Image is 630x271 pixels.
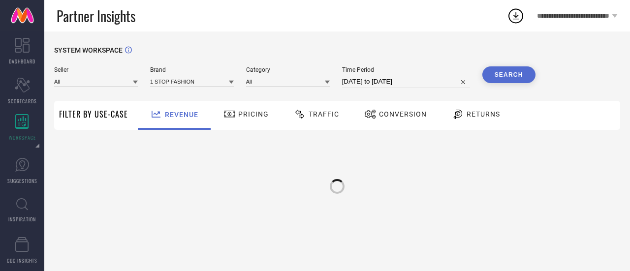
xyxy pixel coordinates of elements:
[309,110,339,118] span: Traffic
[482,66,535,83] button: Search
[342,66,470,73] span: Time Period
[59,108,128,120] span: Filter By Use-Case
[238,110,269,118] span: Pricing
[507,7,525,25] div: Open download list
[8,97,37,105] span: SCORECARDS
[54,46,123,54] span: SYSTEM WORKSPACE
[246,66,330,73] span: Category
[8,215,36,223] span: INSPIRATION
[57,6,135,26] span: Partner Insights
[150,66,234,73] span: Brand
[54,66,138,73] span: Seller
[9,134,36,141] span: WORKSPACE
[342,76,470,88] input: Select time period
[7,177,37,184] span: SUGGESTIONS
[379,110,427,118] span: Conversion
[9,58,35,65] span: DASHBOARD
[165,111,198,119] span: Revenue
[7,257,37,264] span: CDC INSIGHTS
[467,110,500,118] span: Returns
